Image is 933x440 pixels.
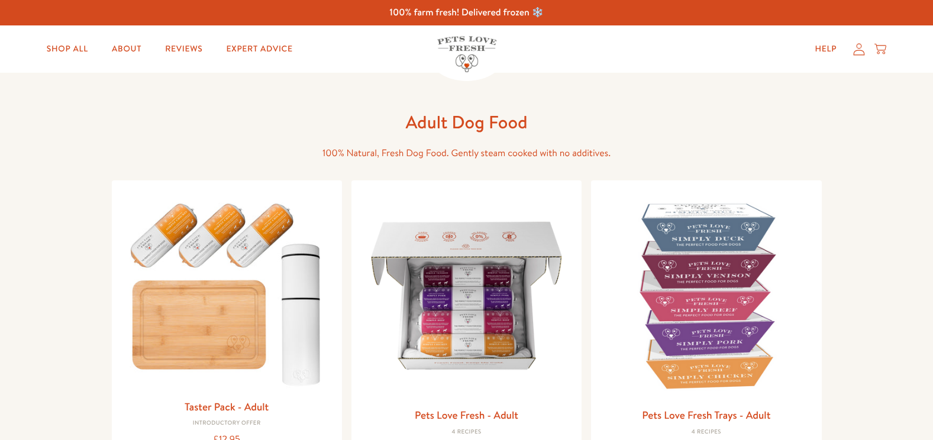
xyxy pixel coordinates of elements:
h1: Adult Dog Food [277,111,656,134]
a: Help [805,37,846,61]
div: Introductory Offer [121,420,332,427]
img: Pets Love Fresh - Adult [361,190,572,401]
a: About [102,37,151,61]
img: Pets Love Fresh Trays - Adult [601,190,812,401]
a: Shop All [37,37,98,61]
div: 4 Recipes [601,429,812,436]
div: 4 Recipes [361,429,572,436]
a: Pets Love Fresh - Adult [415,407,518,422]
a: Pets Love Fresh Trays - Adult [642,407,770,422]
span: 100% Natural, Fresh Dog Food. Gently steam cooked with no additives. [322,147,611,160]
img: Taster Pack - Adult [121,190,332,393]
a: Expert Advice [217,37,302,61]
a: Taster Pack - Adult [185,399,269,414]
img: Pets Love Fresh [437,36,496,72]
a: Reviews [156,37,212,61]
